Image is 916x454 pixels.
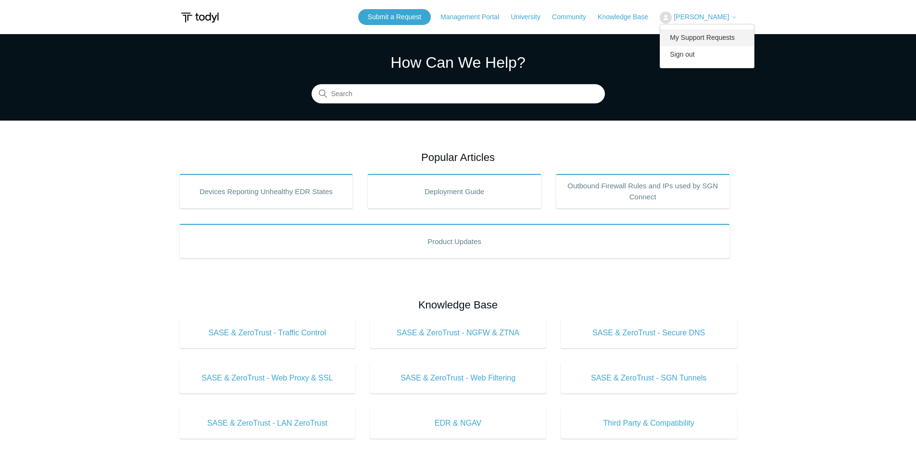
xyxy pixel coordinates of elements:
a: SASE & ZeroTrust - Web Proxy & SSL [179,363,356,393]
a: Devices Reporting Unhealthy EDR States [179,174,353,209]
span: SASE & ZeroTrust - Web Filtering [384,372,532,384]
a: Outbound Firewall Rules and IPs used by SGN Connect [556,174,730,209]
span: SASE & ZeroTrust - SGN Tunnels [575,372,723,384]
a: Management Portal [440,12,509,22]
a: SASE & ZeroTrust - Traffic Control [179,318,356,348]
a: SASE & ZeroTrust - SGN Tunnels [561,363,737,393]
span: EDR & NGAV [384,417,532,429]
a: SASE & ZeroTrust - Web Filtering [370,363,546,393]
a: SASE & ZeroTrust - NGFW & ZTNA [370,318,546,348]
a: EDR & NGAV [370,408,546,439]
a: Product Updates [179,224,730,258]
a: Sign out [660,46,754,63]
span: SASE & ZeroTrust - Web Proxy & SSL [194,372,341,384]
h1: How Can We Help? [312,51,605,74]
a: My Support Requests [660,29,754,46]
span: SASE & ZeroTrust - LAN ZeroTrust [194,417,341,429]
a: Submit a Request [358,9,431,25]
a: SASE & ZeroTrust - Secure DNS [561,318,737,348]
a: Deployment Guide [367,174,541,209]
span: SASE & ZeroTrust - Traffic Control [194,327,341,339]
input: Search [312,85,605,104]
span: [PERSON_NAME] [674,13,729,21]
span: SASE & ZeroTrust - NGFW & ZTNA [384,327,532,339]
a: University [511,12,550,22]
span: SASE & ZeroTrust - Secure DNS [575,327,723,339]
h2: Popular Articles [179,149,737,165]
button: [PERSON_NAME] [660,12,737,24]
span: Third Party & Compatibility [575,417,723,429]
a: Community [552,12,596,22]
h2: Knowledge Base [179,297,737,313]
a: Third Party & Compatibility [561,408,737,439]
img: Todyl Support Center Help Center home page [179,9,220,26]
a: Knowledge Base [598,12,658,22]
a: SASE & ZeroTrust - LAN ZeroTrust [179,408,356,439]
